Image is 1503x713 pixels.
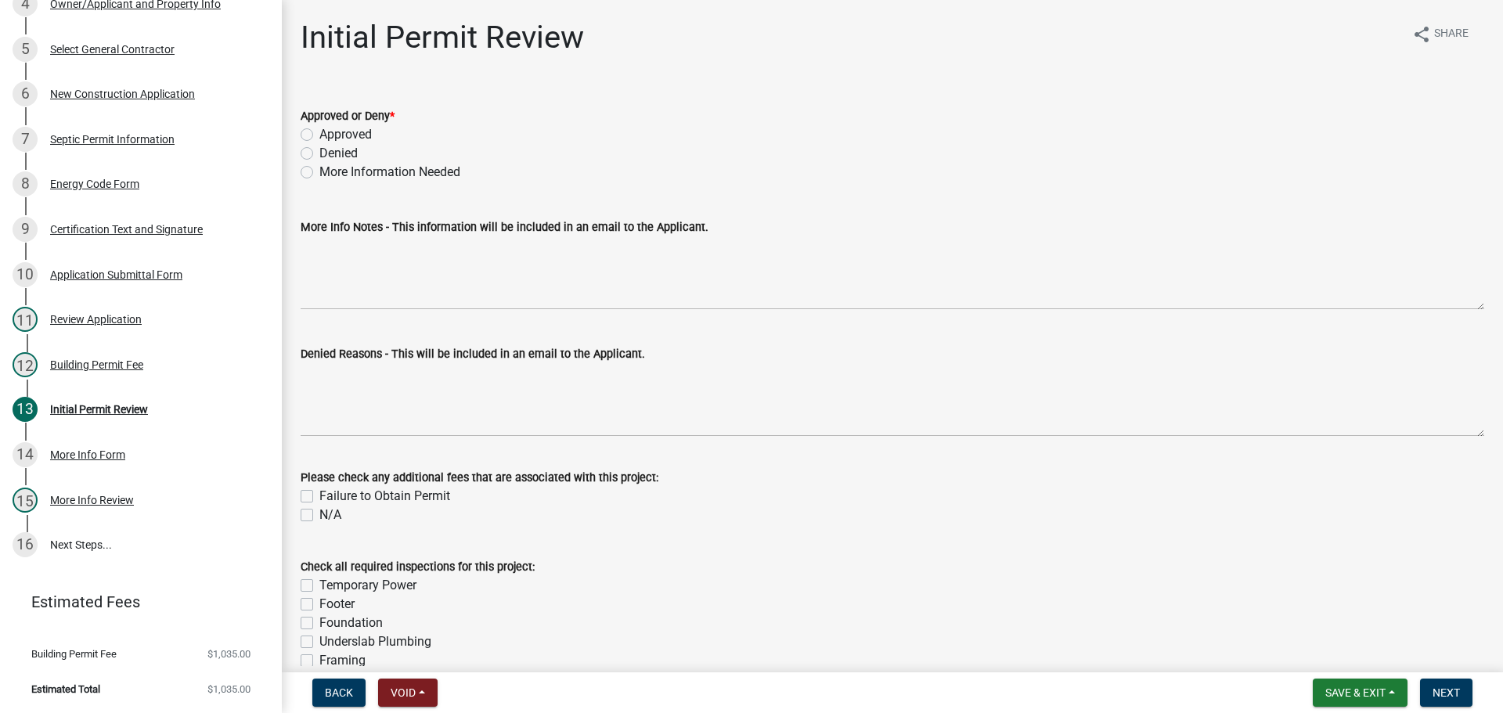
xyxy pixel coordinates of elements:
[13,127,38,152] div: 7
[301,473,658,484] label: Please check any additional fees that are associated with this project:
[1433,686,1460,699] span: Next
[325,686,353,699] span: Back
[1412,25,1431,44] i: share
[13,37,38,62] div: 5
[50,404,148,415] div: Initial Permit Review
[13,442,38,467] div: 14
[13,586,257,618] a: Estimated Fees
[1400,19,1481,49] button: shareShare
[1325,686,1386,699] span: Save & Exit
[13,488,38,513] div: 15
[319,163,460,182] label: More Information Needed
[319,487,450,506] label: Failure to Obtain Permit
[319,125,372,144] label: Approved
[50,44,175,55] div: Select General Contractor
[319,614,383,632] label: Foundation
[301,222,708,233] label: More Info Notes - This information will be included in an email to the Applicant.
[319,632,431,651] label: Underslab Plumbing
[1434,25,1469,44] span: Share
[319,595,355,614] label: Footer
[50,178,139,189] div: Energy Code Form
[50,134,175,145] div: Septic Permit Information
[319,144,358,163] label: Denied
[1420,679,1472,707] button: Next
[13,352,38,377] div: 12
[50,88,195,99] div: New Construction Application
[50,314,142,325] div: Review Application
[50,495,134,506] div: More Info Review
[319,576,416,595] label: Temporary Power
[301,562,535,573] label: Check all required inspections for this project:
[301,349,645,360] label: Denied Reasons - This will be included in an email to the Applicant.
[207,684,250,694] span: $1,035.00
[1313,679,1407,707] button: Save & Exit
[50,269,182,280] div: Application Submittal Form
[13,307,38,332] div: 11
[31,649,117,659] span: Building Permit Fee
[391,686,416,699] span: Void
[13,171,38,196] div: 8
[13,217,38,242] div: 9
[378,679,438,707] button: Void
[207,649,250,659] span: $1,035.00
[50,449,125,460] div: More Info Form
[50,224,203,235] div: Certification Text and Signature
[301,19,584,56] h1: Initial Permit Review
[319,506,341,524] label: N/A
[301,111,395,122] label: Approved or Deny
[31,684,100,694] span: Estimated Total
[319,651,366,670] label: Framing
[13,532,38,557] div: 16
[13,397,38,422] div: 13
[312,679,366,707] button: Back
[13,81,38,106] div: 6
[50,359,143,370] div: Building Permit Fee
[13,262,38,287] div: 10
